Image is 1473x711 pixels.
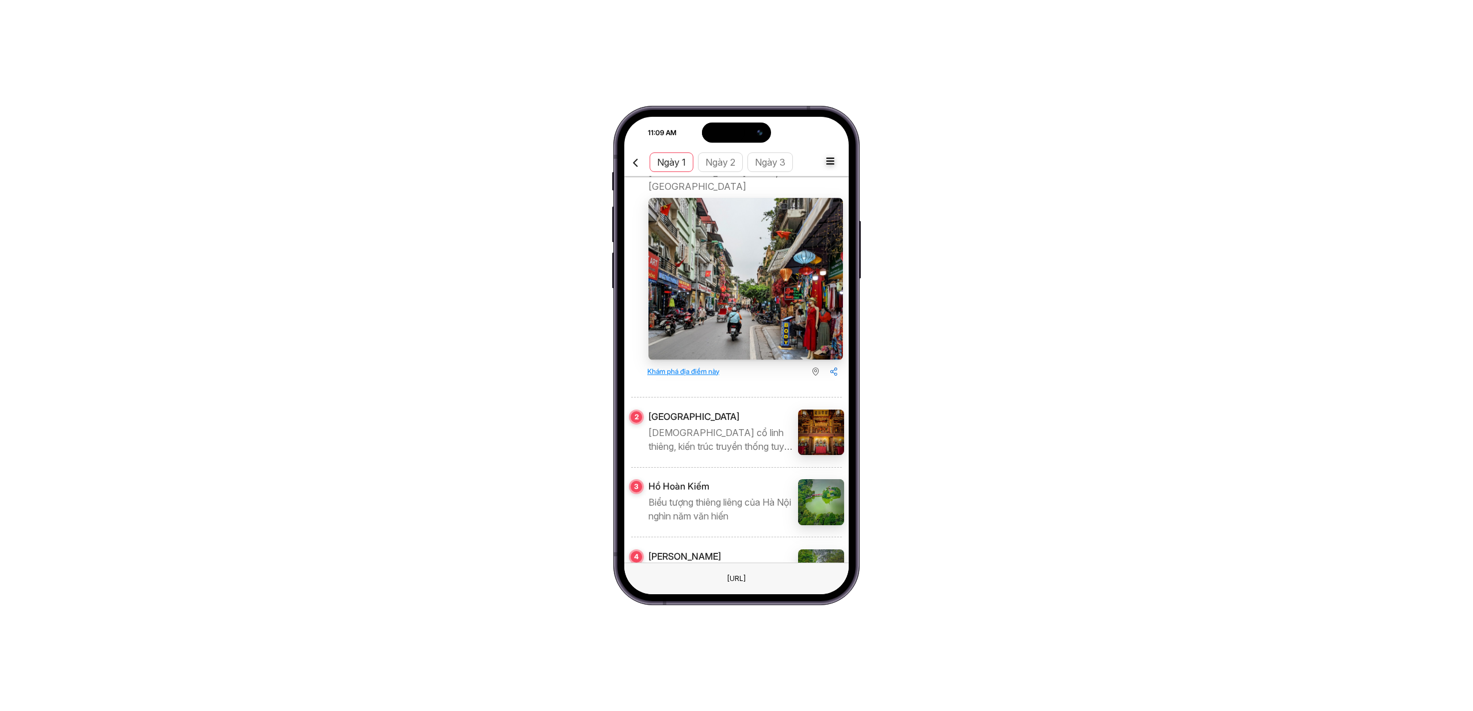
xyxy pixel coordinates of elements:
[798,549,844,595] img: Đền Ngọc Sơn
[718,571,755,586] div: Đây là một phần tử giả. Để thay đổi URL, chỉ cần sử dụng trường văn bản Trình duyệt ở phía trên.
[747,152,793,172] div: Ngày 3
[648,479,793,493] span: Hồ Hoàn Kiếm
[631,411,642,423] span: 2
[698,152,743,172] div: Ngày 2
[625,128,683,138] div: 11:09 AM
[631,551,642,563] span: 4
[648,495,793,523] p: Biểu tượng thiêng liêng của Hà Nội nghìn năm văn hiến
[647,365,719,379] span: Khám phá địa điểm này
[798,479,844,525] img: Hồ Hoàn Kiếm
[650,152,693,172] div: Ngày 1
[648,549,793,563] span: [PERSON_NAME]
[798,410,844,456] img: White Horse Temple
[631,481,642,492] span: 3
[648,426,793,453] p: [DEMOGRAPHIC_DATA] cổ linh thiêng, kiến trúc truyền thống tuyệt đẹp.
[648,410,793,423] span: [GEOGRAPHIC_DATA]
